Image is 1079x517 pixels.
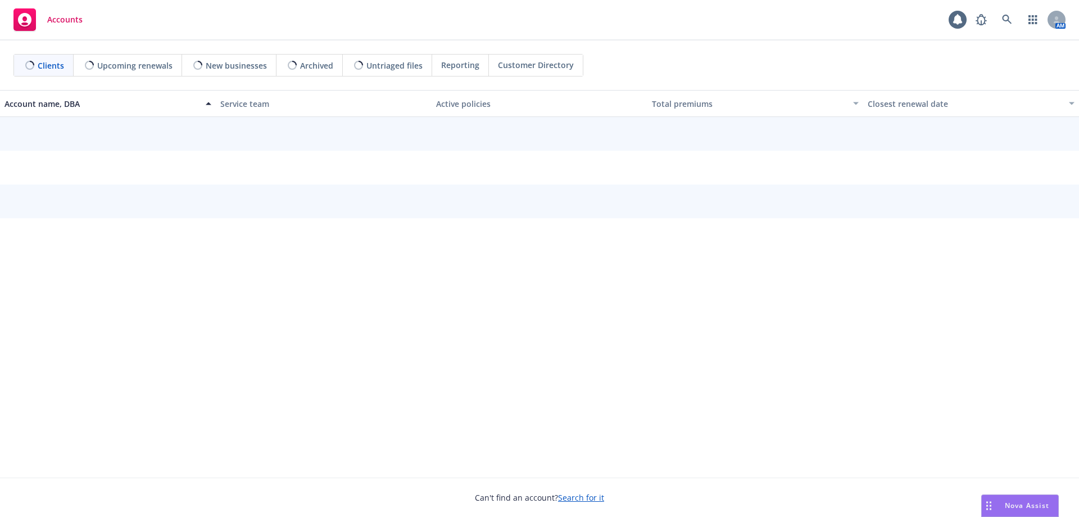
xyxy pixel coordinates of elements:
span: Untriaged files [366,60,423,71]
div: Closest renewal date [868,98,1062,110]
span: Customer Directory [498,59,574,71]
button: Closest renewal date [863,90,1079,117]
span: Can't find an account? [475,492,604,503]
button: Nova Assist [981,494,1059,517]
div: Active policies [436,98,643,110]
button: Service team [216,90,432,117]
span: Reporting [441,59,479,71]
span: Clients [38,60,64,71]
a: Search for it [558,492,604,503]
div: Account name, DBA [4,98,199,110]
span: New businesses [206,60,267,71]
div: Total premiums [652,98,846,110]
a: Report a Bug [970,8,992,31]
span: Accounts [47,15,83,24]
a: Search [996,8,1018,31]
div: Drag to move [982,495,996,516]
button: Active policies [432,90,647,117]
a: Switch app [1022,8,1044,31]
span: Archived [300,60,333,71]
div: Service team [220,98,427,110]
button: Total premiums [647,90,863,117]
span: Upcoming renewals [97,60,173,71]
a: Accounts [9,4,87,35]
span: Nova Assist [1005,501,1049,510]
